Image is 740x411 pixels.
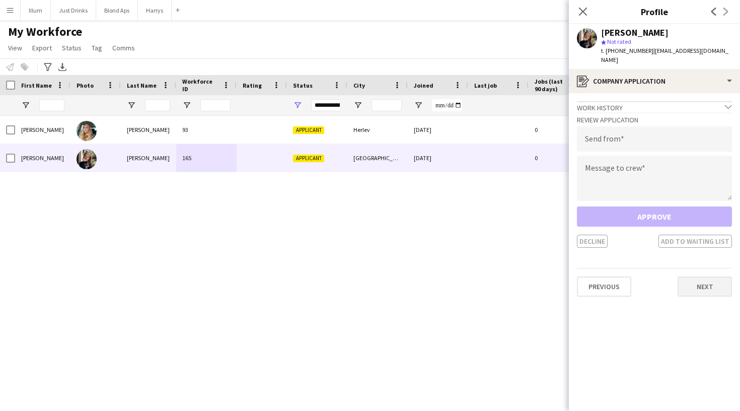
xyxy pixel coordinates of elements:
[577,277,631,297] button: Previous
[21,82,52,89] span: First Name
[577,115,732,124] h3: Review Application
[200,99,231,111] input: Workforce ID Filter Input
[21,1,51,20] button: Illum
[293,101,302,110] button: Open Filter Menu
[569,69,740,93] div: Company application
[535,78,564,93] span: Jobs (last 90 days)
[127,82,157,89] span: Last Name
[112,43,135,52] span: Comms
[51,1,96,20] button: Just Drinks
[62,43,82,52] span: Status
[353,101,362,110] button: Open Filter Menu
[108,41,139,54] a: Comms
[145,99,170,111] input: Last Name Filter Input
[293,155,324,162] span: Applicant
[408,116,468,144] div: [DATE]
[77,121,97,141] img: Natasha Jensen
[347,116,408,144] div: Herlev
[243,82,262,89] span: Rating
[529,144,594,172] div: 0
[56,61,68,73] app-action-btn: Export XLSX
[182,78,218,93] span: Workforce ID
[601,47,653,54] span: t. [PHONE_NUMBER]
[601,47,728,63] span: | [EMAIL_ADDRESS][DOMAIN_NAME]
[121,144,176,172] div: [PERSON_NAME]
[414,82,433,89] span: Joined
[42,61,54,73] app-action-btn: Advanced filters
[21,101,30,110] button: Open Filter Menu
[77,82,94,89] span: Photo
[8,43,22,52] span: View
[121,116,176,144] div: [PERSON_NAME]
[88,41,106,54] a: Tag
[96,1,138,20] button: Blond Aps
[408,144,468,172] div: [DATE]
[529,116,594,144] div: 0
[182,101,191,110] button: Open Filter Menu
[77,149,97,169] img: Sarah-Bella Arbo Harder
[8,24,82,39] span: My Workforce
[15,144,70,172] div: [PERSON_NAME]
[293,82,313,89] span: Status
[353,82,365,89] span: City
[138,1,172,20] button: Harrys
[293,126,324,134] span: Applicant
[474,82,497,89] span: Last job
[39,99,64,111] input: First Name Filter Input
[569,5,740,18] h3: Profile
[58,41,86,54] a: Status
[176,144,237,172] div: 165
[32,43,52,52] span: Export
[4,41,26,54] a: View
[92,43,102,52] span: Tag
[15,116,70,144] div: [PERSON_NAME]
[176,116,237,144] div: 93
[678,277,732,297] button: Next
[607,38,631,45] span: Not rated
[372,99,402,111] input: City Filter Input
[601,28,669,37] div: [PERSON_NAME]
[347,144,408,172] div: [GEOGRAPHIC_DATA]
[127,101,136,110] button: Open Filter Menu
[28,41,56,54] a: Export
[577,101,732,112] div: Work history
[414,101,423,110] button: Open Filter Menu
[432,99,462,111] input: Joined Filter Input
